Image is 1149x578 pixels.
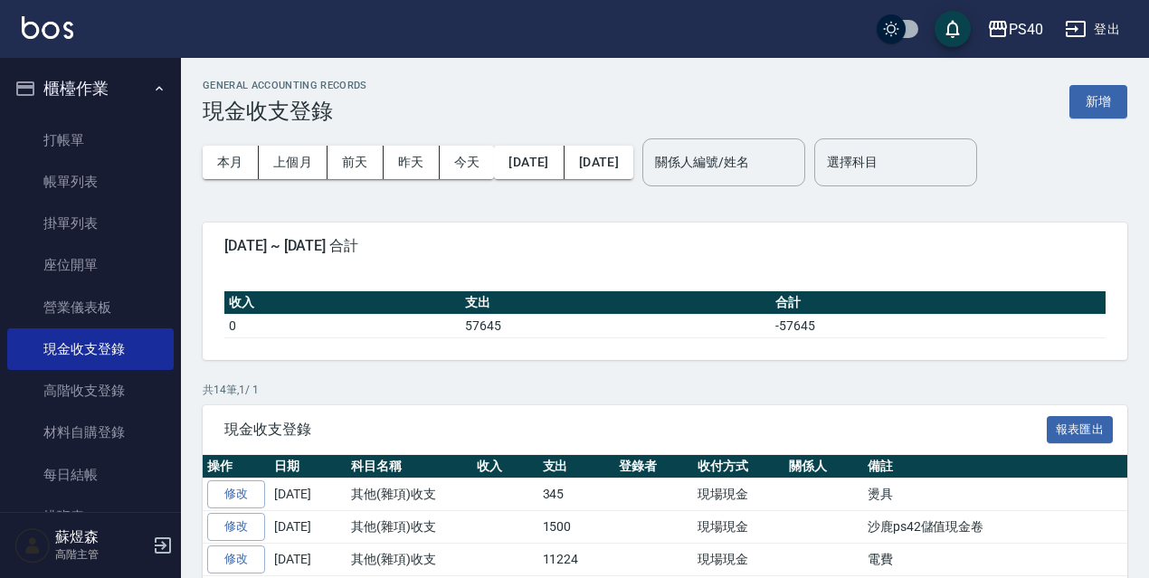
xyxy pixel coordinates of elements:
[7,203,174,244] a: 掛單列表
[771,314,1106,337] td: -57645
[538,511,615,544] td: 1500
[771,291,1106,315] th: 合計
[259,146,328,179] button: 上個月
[693,479,784,511] td: 現場現金
[7,328,174,370] a: 現金收支登錄
[224,421,1047,439] span: 現金收支登錄
[22,16,73,39] img: Logo
[7,244,174,286] a: 座位開單
[203,99,367,124] h3: 現金收支登錄
[270,479,347,511] td: [DATE]
[224,291,461,315] th: 收入
[1047,416,1114,444] button: 報表匯出
[347,511,472,544] td: 其他(雜項)收支
[538,455,615,479] th: 支出
[7,287,174,328] a: 營業儀表板
[270,455,347,479] th: 日期
[55,528,147,546] h5: 蘇煜森
[207,513,265,541] a: 修改
[935,11,971,47] button: save
[347,455,472,479] th: 科目名稱
[347,479,472,511] td: 其他(雜項)收支
[784,455,863,479] th: 關係人
[1047,420,1114,437] a: 報表匯出
[1069,85,1127,118] button: 新增
[693,543,784,575] td: 現場現金
[461,291,771,315] th: 支出
[440,146,495,179] button: 今天
[7,119,174,161] a: 打帳單
[565,146,633,179] button: [DATE]
[538,479,615,511] td: 345
[203,382,1127,398] p: 共 14 筆, 1 / 1
[7,161,174,203] a: 帳單列表
[461,314,771,337] td: 57645
[384,146,440,179] button: 昨天
[203,146,259,179] button: 本月
[1069,92,1127,109] a: 新增
[14,527,51,564] img: Person
[270,511,347,544] td: [DATE]
[203,455,270,479] th: 操作
[328,146,384,179] button: 前天
[1058,13,1127,46] button: 登出
[270,543,347,575] td: [DATE]
[7,370,174,412] a: 高階收支登錄
[494,146,564,179] button: [DATE]
[614,455,693,479] th: 登錄者
[7,454,174,496] a: 每日結帳
[55,546,147,563] p: 高階主管
[538,543,615,575] td: 11224
[7,412,174,453] a: 材料自購登錄
[1009,18,1043,41] div: PS40
[7,65,174,112] button: 櫃檯作業
[693,455,784,479] th: 收付方式
[693,511,784,544] td: 現場現金
[207,480,265,508] a: 修改
[980,11,1050,48] button: PS40
[224,237,1106,255] span: [DATE] ~ [DATE] 合計
[207,545,265,573] a: 修改
[203,80,367,91] h2: GENERAL ACCOUNTING RECORDS
[472,455,538,479] th: 收入
[7,496,174,537] a: 排班表
[347,543,472,575] td: 其他(雜項)收支
[224,314,461,337] td: 0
